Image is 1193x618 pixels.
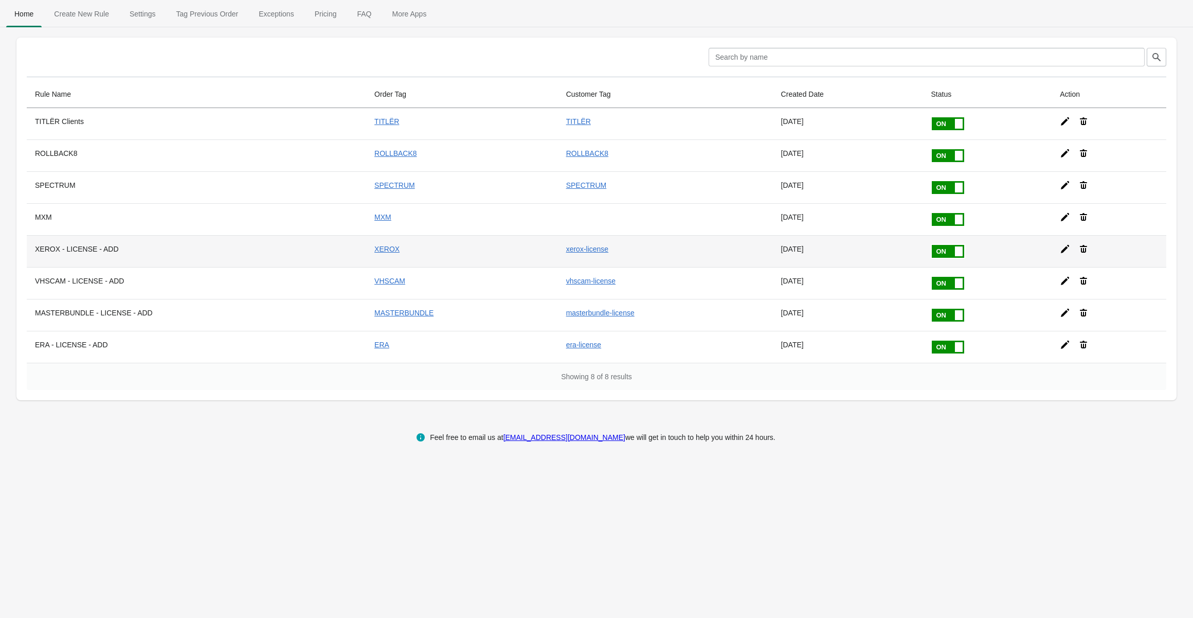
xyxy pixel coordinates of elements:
[27,299,366,331] th: MASTERBUNDLE - LICENSE - ADD
[773,108,923,139] td: [DATE]
[773,331,923,363] td: [DATE]
[923,81,1052,108] th: Status
[374,277,405,285] a: VHSCAM
[374,245,400,253] a: XEROX
[121,5,164,23] span: Settings
[1052,81,1166,108] th: Action
[558,81,773,108] th: Customer Tag
[773,171,923,203] td: [DATE]
[566,277,616,285] a: vhscam-license
[46,5,117,23] span: Create New Rule
[773,203,923,235] td: [DATE]
[27,331,366,363] th: ERA - LICENSE - ADD
[44,1,119,27] button: Create_New_Rule
[430,431,775,444] div: Feel free to email us at we will get in touch to help you within 24 hours.
[773,235,923,267] td: [DATE]
[374,213,391,221] a: MXM
[566,117,591,126] a: TITLËR
[773,139,923,171] td: [DATE]
[374,309,433,317] a: MASTERBUNDLE
[709,48,1145,66] input: Search by name
[250,5,302,23] span: Exceptions
[566,341,601,349] a: era-license
[374,149,417,157] a: ROLLBACK8
[27,267,366,299] th: VHSCAM - LICENSE - ADD
[306,5,345,23] span: Pricing
[566,149,608,157] a: ROLLBACK8
[27,108,366,139] th: TITLËR Clients
[374,117,399,126] a: TITLËR
[566,181,607,189] a: SPECTRUM
[27,363,1166,390] div: Showing 8 of 8 results
[366,81,558,108] th: Order Tag
[168,5,247,23] span: Tag Previous Order
[6,5,42,23] span: Home
[374,181,415,189] a: SPECTRUM
[27,203,366,235] th: MXM
[374,341,389,349] a: ERA
[349,5,379,23] span: FAQ
[773,81,923,108] th: Created Date
[27,81,366,108] th: Rule Name
[27,139,366,171] th: ROLLBACK8
[773,267,923,299] td: [DATE]
[566,245,608,253] a: xerox-license
[27,171,366,203] th: SPECTRUM
[503,433,625,442] a: [EMAIL_ADDRESS][DOMAIN_NAME]
[27,235,366,267] th: XEROX - LICENSE - ADD
[566,309,635,317] a: masterbundle-license
[773,299,923,331] td: [DATE]
[384,5,435,23] span: More Apps
[119,1,166,27] button: Settings
[4,1,44,27] button: Home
